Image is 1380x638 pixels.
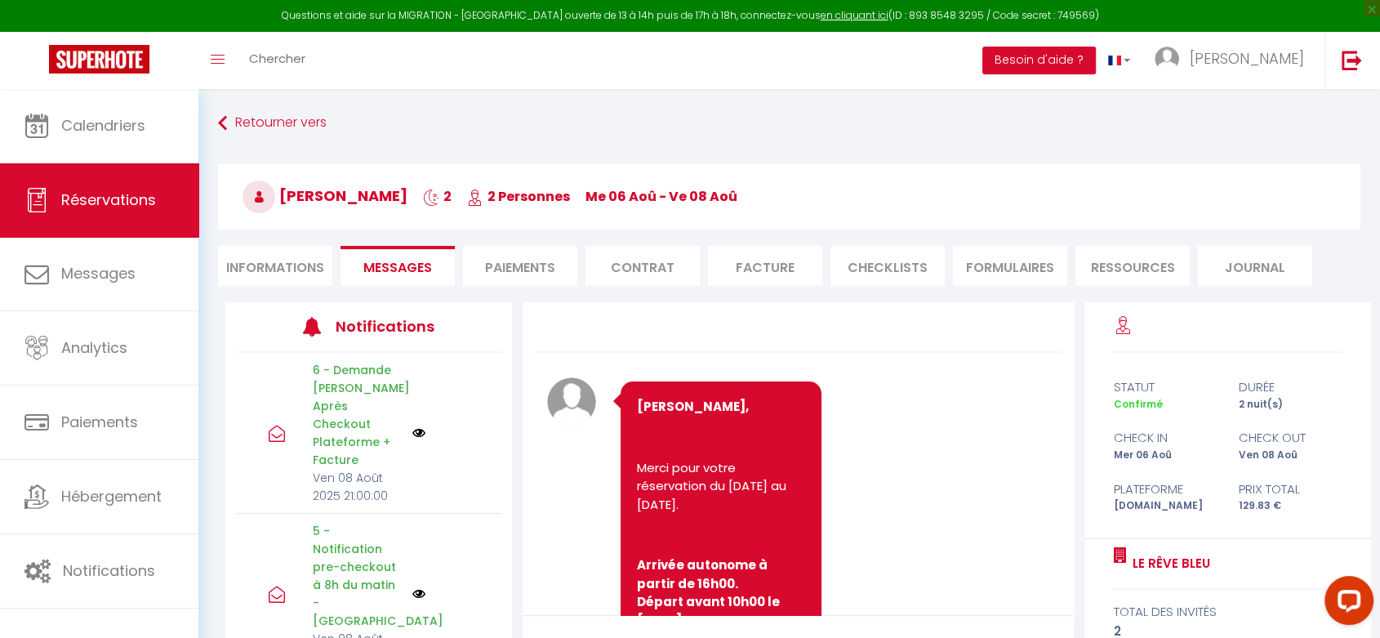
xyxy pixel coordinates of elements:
li: Ressources [1075,246,1190,286]
p: Ven 08 Août 2025 21:00:00 [313,469,402,505]
a: Chercher [237,32,318,89]
li: FORMULAIRES [953,246,1067,286]
iframe: LiveChat chat widget [1311,569,1380,638]
div: Prix total [1228,480,1353,499]
span: 2 [423,187,452,206]
p: 5 - Notification pre-checkout à 8h du matin - [GEOGRAPHIC_DATA] [313,522,402,630]
img: ... [1155,47,1179,71]
div: 2 nuit(s) [1228,397,1353,413]
span: Paiements [61,412,138,432]
div: check out [1228,428,1353,448]
a: en cliquant ici [821,8,888,22]
div: statut [1102,377,1227,397]
div: Ven 08 Aoû [1228,448,1353,463]
span: Réservations [61,190,156,210]
img: Super Booking [49,45,149,74]
div: Plateforme [1102,480,1227,499]
p: 6 - Demande [PERSON_NAME] Après Checkout Plateforme + Facture [313,361,402,469]
div: total des invités [1113,602,1342,622]
li: Informations [218,246,332,286]
span: Calendriers [61,115,145,136]
span: Notifications [63,560,155,581]
span: Confirmé [1113,397,1162,411]
strong: Départ avant 10h00 le [DATE]. [637,593,782,629]
span: Messages [363,258,432,277]
h3: Notifications [336,308,446,345]
span: Analytics [61,337,127,358]
img: NO IMAGE [412,426,425,439]
span: [PERSON_NAME] [243,185,407,206]
div: [DOMAIN_NAME] [1102,498,1227,514]
span: Messages [61,263,136,283]
div: durée [1228,377,1353,397]
span: 2 Personnes [467,187,570,206]
a: ... [PERSON_NAME] [1142,32,1324,89]
li: Paiements [463,246,577,286]
p: Merci pour votre réservation du [DATE] au [DATE]. [637,459,805,515]
div: 129.83 € [1228,498,1353,514]
li: CHECKLISTS [830,246,945,286]
button: Besoin d'aide ? [982,47,1096,74]
a: Le rêve Bleu [1126,554,1209,573]
strong: Arrivée autonome à partir de 16h00. [637,556,770,592]
a: Retourner vers [218,109,1360,138]
li: Contrat [585,246,700,286]
span: Hébergement [61,486,162,506]
li: Journal [1198,246,1312,286]
span: Chercher [249,50,305,67]
li: Facture [708,246,822,286]
div: Mer 06 Aoû [1102,448,1227,463]
div: check in [1102,428,1227,448]
img: avatar.png [547,377,596,426]
img: NO IMAGE [412,587,425,600]
strong: [PERSON_NAME], [637,398,749,415]
img: logout [1342,50,1362,70]
span: [PERSON_NAME] [1190,48,1304,69]
span: me 06 Aoû - ve 08 Aoû [585,187,737,206]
